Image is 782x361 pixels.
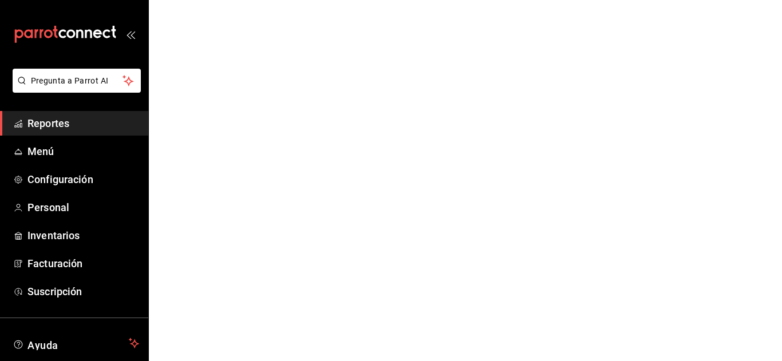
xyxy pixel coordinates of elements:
span: Menú [27,144,139,159]
span: Inventarios [27,228,139,243]
span: Reportes [27,116,139,131]
span: Facturación [27,256,139,271]
span: Personal [27,200,139,215]
button: Pregunta a Parrot AI [13,69,141,93]
span: Suscripción [27,284,139,299]
a: Pregunta a Parrot AI [8,83,141,95]
button: open_drawer_menu [126,30,135,39]
span: Pregunta a Parrot AI [31,75,123,87]
span: Configuración [27,172,139,187]
span: Ayuda [27,336,124,350]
